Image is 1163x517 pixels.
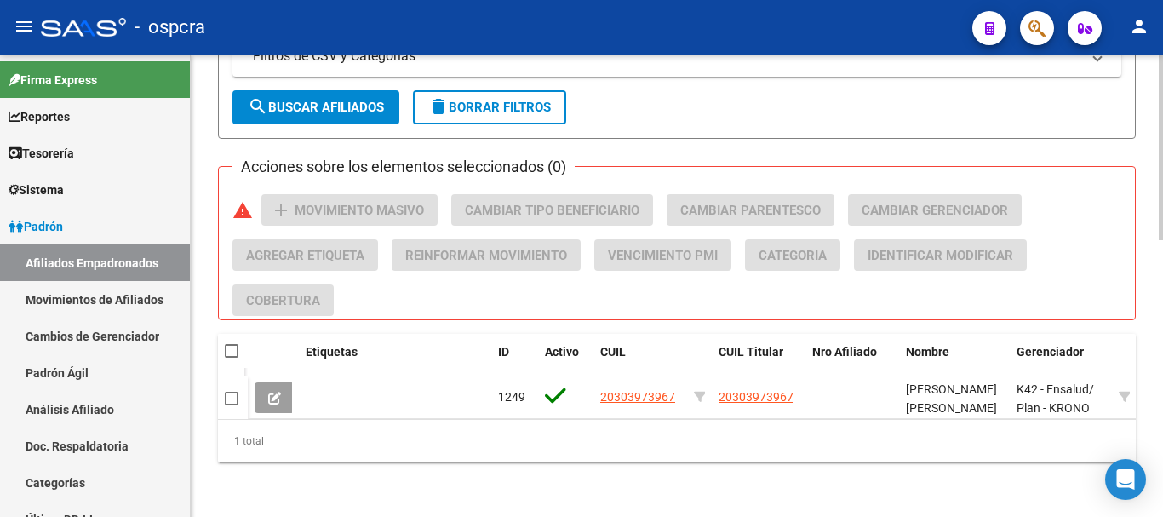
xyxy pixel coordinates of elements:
span: Agregar Etiqueta [246,248,364,263]
span: CUIL [600,345,626,359]
button: Movimiento Masivo [261,194,438,226]
span: ID [498,345,509,359]
div: Open Intercom Messenger [1105,459,1146,500]
span: Cambiar Gerenciador [862,203,1008,218]
span: Nro Afiliado [812,345,877,359]
span: 1249 [498,390,525,404]
datatable-header-cell: Nombre [899,334,1010,390]
span: / Plan - KRONO PLUS [1017,382,1094,435]
span: Gerenciador [1017,345,1084,359]
button: Buscar Afiliados [232,90,399,124]
button: Categoria [745,239,840,271]
span: - ospcra [135,9,205,46]
mat-icon: delete [428,96,449,117]
span: Tesorería [9,144,74,163]
datatable-header-cell: CUIL [593,334,687,390]
button: Cambiar Tipo Beneficiario [451,194,653,226]
span: Firma Express [9,71,97,89]
mat-icon: add [271,200,291,221]
span: Categoria [759,248,827,263]
datatable-header-cell: Nro Afiliado [805,334,899,390]
button: Cobertura [232,284,334,316]
button: Identificar Modificar [854,239,1027,271]
span: CUIL Titular [719,345,783,359]
mat-panel-title: Filtros de CSV y Categorias [253,47,1080,66]
span: Reportes [9,107,70,126]
mat-expansion-panel-header: Filtros de CSV y Categorias [232,36,1121,77]
span: Buscar Afiliados [248,100,384,115]
span: [PERSON_NAME] [PERSON_NAME] [906,382,997,416]
span: Nombre [906,345,949,359]
button: Vencimiento PMI [594,239,731,271]
button: Agregar Etiqueta [232,239,378,271]
div: 1 total [218,420,1136,462]
span: K42 - Ensalud [1017,382,1089,396]
span: Cambiar Tipo Beneficiario [465,203,639,218]
datatable-header-cell: Etiquetas [299,334,491,390]
span: 20303973967 [600,390,675,404]
span: Identificar Modificar [868,248,1013,263]
span: Cambiar Parentesco [680,203,821,218]
button: Borrar Filtros [413,90,566,124]
span: Vencimiento PMI [608,248,718,263]
mat-icon: person [1129,16,1149,37]
span: Reinformar Movimiento [405,248,567,263]
button: Cambiar Parentesco [667,194,834,226]
datatable-header-cell: CUIL Titular [712,334,805,390]
span: Sistema [9,181,64,199]
span: Padrón [9,217,63,236]
span: Activo [545,345,579,359]
span: Borrar Filtros [428,100,551,115]
span: Movimiento Masivo [295,203,424,218]
datatable-header-cell: Activo [538,334,593,390]
h3: Acciones sobre los elementos seleccionados (0) [232,155,575,179]
mat-icon: menu [14,16,34,37]
datatable-header-cell: ID [491,334,538,390]
mat-icon: search [248,96,268,117]
datatable-header-cell: Gerenciador [1010,334,1112,390]
mat-icon: warning [232,200,253,221]
span: Etiquetas [306,345,358,359]
button: Cambiar Gerenciador [848,194,1022,226]
span: Cobertura [246,293,320,308]
span: 20303973967 [719,390,793,404]
button: Reinformar Movimiento [392,239,581,271]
